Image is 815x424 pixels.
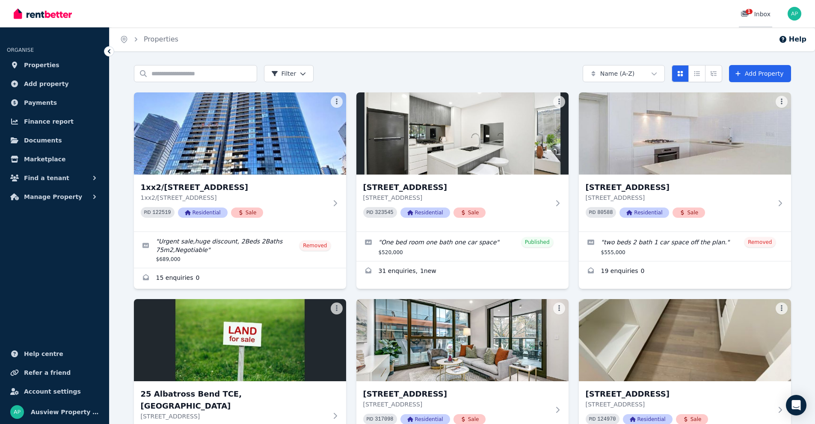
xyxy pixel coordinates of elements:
p: 1xx2/[STREET_ADDRESS] [141,193,327,202]
a: Edit listing: Urgent sale,huge discount, 2Beds 2Baths 75m2,Negotiable [134,232,346,268]
a: Edit listing: One bed room one bath one car space [356,232,569,261]
code: 323545 [375,210,393,216]
button: More options [331,96,343,108]
code: 317098 [375,416,393,422]
h3: [STREET_ADDRESS] [363,388,550,400]
img: 18/538 Woodville St, Melrose Park [579,92,791,175]
div: Open Intercom Messenger [786,395,806,415]
h3: [STREET_ADDRESS] [586,181,772,193]
button: Name (A-Z) [583,65,665,82]
a: Payments [7,94,102,111]
small: PID [144,210,151,215]
code: 124970 [597,416,616,422]
p: [STREET_ADDRESS] [363,400,550,409]
span: Ausview Property Group Pty Ltd [PERSON_NAME] [31,407,99,417]
span: Properties [24,60,59,70]
img: 104/88 Christie Street, St Leonards [356,299,569,381]
a: Edit listing: two beds 2 bath 1 car space off the plan. [579,232,791,261]
button: More options [553,96,565,108]
code: 122519 [152,210,171,216]
h3: 1xx2/[STREET_ADDRESS] [141,181,327,193]
small: PID [589,417,596,421]
span: Residential [400,208,450,218]
span: Name (A-Z) [600,69,635,78]
button: More options [776,96,788,108]
button: Expanded list view [705,65,722,82]
a: Add property [7,75,102,92]
p: [STREET_ADDRESS] [586,193,772,202]
span: Sale [231,208,264,218]
span: Sale [673,208,705,218]
span: Account settings [24,386,81,397]
span: Residential [619,208,669,218]
a: 1xx2/628 Flinders St, Docklands1xx2/[STREET_ADDRESS]1xx2/[STREET_ADDRESS]PID 122519ResidentialSale [134,92,346,231]
p: [STREET_ADDRESS] [141,412,327,421]
img: 13/231 Carlingford Road, Carlingford [356,92,569,175]
span: Manage Property [24,192,82,202]
a: Marketplace [7,151,102,168]
div: View options [672,65,722,82]
button: Find a tenant [7,169,102,187]
a: Refer a friend [7,364,102,381]
h3: 25 Albatross Bend TCE, [GEOGRAPHIC_DATA] [141,388,327,412]
small: PID [367,210,373,215]
a: Finance report [7,113,102,130]
img: 180 Rocky Point Road, Kogarah [579,299,791,381]
img: 25 Albatross Bend TCE, Wilton [134,299,346,381]
a: Account settings [7,383,102,400]
code: 80588 [597,210,613,216]
img: Ausview Property Group Pty Ltd Wenxin Li [788,7,801,21]
a: Enquiries for 13/231 Carlingford Road, Carlingford [356,261,569,282]
button: Compact list view [688,65,705,82]
button: Help [779,34,806,44]
span: Find a tenant [24,173,69,183]
button: More options [553,302,565,314]
button: Manage Property [7,188,102,205]
button: More options [331,302,343,314]
p: [STREET_ADDRESS] [363,193,550,202]
a: Documents [7,132,102,149]
span: 1 [746,9,753,14]
div: Inbox [741,10,771,18]
p: [STREET_ADDRESS] [586,400,772,409]
small: PID [367,417,373,421]
span: Residential [178,208,228,218]
span: Documents [24,135,62,145]
a: Add Property [729,65,791,82]
img: 1xx2/628 Flinders St, Docklands [134,92,346,175]
a: Enquiries for 18/538 Woodville St, Melrose Park [579,261,791,282]
a: 18/538 Woodville St, Melrose Park[STREET_ADDRESS][STREET_ADDRESS]PID 80588ResidentialSale [579,92,791,231]
h3: [STREET_ADDRESS] [586,388,772,400]
span: Refer a friend [24,368,71,378]
span: Help centre [24,349,63,359]
a: 13/231 Carlingford Road, Carlingford[STREET_ADDRESS][STREET_ADDRESS]PID 323545ResidentialSale [356,92,569,231]
span: Filter [271,69,296,78]
span: Payments [24,98,57,108]
a: Help centre [7,345,102,362]
a: Properties [7,56,102,74]
span: Finance report [24,116,74,127]
button: Filter [264,65,314,82]
span: Add property [24,79,69,89]
button: Card view [672,65,689,82]
span: Marketplace [24,154,65,164]
a: Properties [144,35,178,43]
button: More options [776,302,788,314]
a: Enquiries for 1xx2/628 Flinders St, Docklands [134,268,346,289]
span: ORGANISE [7,47,34,53]
img: Ausview Property Group Pty Ltd Wenxin Li [10,405,24,419]
img: RentBetter [14,7,72,20]
nav: Breadcrumb [110,27,189,51]
small: PID [589,210,596,215]
span: Sale [453,208,486,218]
h3: [STREET_ADDRESS] [363,181,550,193]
